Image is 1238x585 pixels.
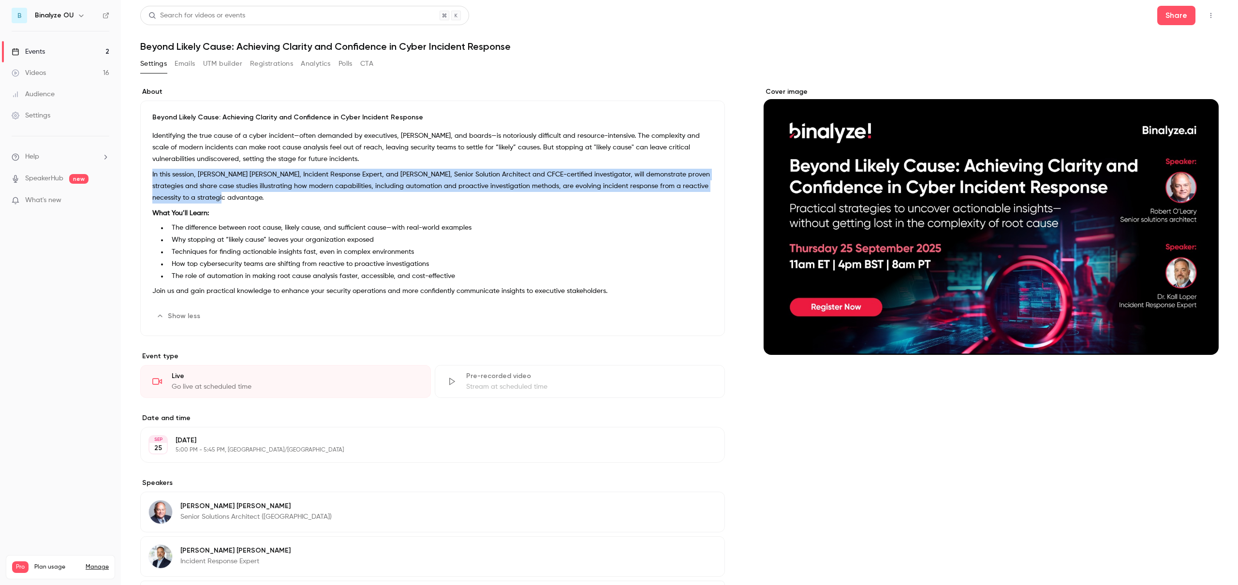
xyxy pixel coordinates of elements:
button: Show less [152,308,206,324]
button: Registrations [250,56,293,72]
label: Cover image [764,87,1219,97]
p: Beyond Likely Cause: Achieving Clarity and Confidence in Cyber Incident Response [152,113,713,122]
p: Event type [140,351,725,361]
li: Why stopping at “likely cause” leaves your organization exposed [168,235,713,245]
div: Videos [12,68,46,78]
button: Share [1157,6,1195,25]
h1: Beyond Likely Cause: Achieving Clarity and Confidence in Cyber Incident Response [140,41,1219,52]
label: Speakers [140,478,725,488]
div: Live [172,371,419,381]
img: Robert O’Leary [149,500,172,524]
p: In this session, [PERSON_NAME] [PERSON_NAME], Incident Response Expert, and [PERSON_NAME], Senior... [152,169,713,204]
span: Help [25,152,39,162]
span: What's new [25,195,61,205]
section: Cover image [764,87,1219,355]
div: Go live at scheduled time [172,382,419,392]
div: Audience [12,89,55,99]
p: Identifying the true cause of a cyber incident—often demanded by executives, [PERSON_NAME], and b... [152,130,713,165]
p: [PERSON_NAME] [PERSON_NAME] [180,501,332,511]
p: [PERSON_NAME] [PERSON_NAME] [180,546,291,556]
div: Robert O’Leary[PERSON_NAME] [PERSON_NAME]Senior Solutions Architect ([GEOGRAPHIC_DATA]) [140,492,725,532]
div: SEP [149,436,167,443]
strong: What You’ll Learn: [152,210,209,217]
p: Senior Solutions Architect ([GEOGRAPHIC_DATA]) [180,512,332,522]
div: Pre-recorded video [466,371,713,381]
button: Settings [140,56,167,72]
div: Pre-recorded videoStream at scheduled time [435,365,725,398]
li: How top cybersecurity teams are shifting from reactive to proactive investigations [168,259,713,269]
li: The role of automation in making root cause analysis faster, accessible, and cost-effective [168,271,713,281]
p: 5:00 PM - 5:45 PM, [GEOGRAPHIC_DATA]/[GEOGRAPHIC_DATA] [176,446,674,454]
span: B [17,11,22,21]
span: Pro [12,561,29,573]
div: Search for videos or events [148,11,245,21]
p: [DATE] [176,436,674,445]
label: Date and time [140,413,725,423]
li: The difference between root cause, likely cause, and sufficient cause—with real-world examples [168,223,713,233]
div: Dr. Kall Loper[PERSON_NAME] [PERSON_NAME]Incident Response Expert [140,536,725,577]
button: Emails [175,56,195,72]
button: Polls [339,56,353,72]
p: 25 [154,443,162,453]
div: Stream at scheduled time [466,382,713,392]
div: Events [12,47,45,57]
a: SpeakerHub [25,174,63,184]
div: Settings [12,111,50,120]
button: Analytics [301,56,331,72]
li: help-dropdown-opener [12,152,109,162]
span: Plan usage [34,563,80,571]
img: Dr. Kall Loper [149,545,172,568]
li: Techniques for finding actionable insights fast, even in complex environments [168,247,713,257]
button: UTM builder [203,56,242,72]
div: LiveGo live at scheduled time [140,365,431,398]
a: Manage [86,563,109,571]
p: Join us and gain practical knowledge to enhance your security operations and more confidently com... [152,285,713,297]
p: Incident Response Expert [180,556,291,566]
h6: Binalyze OU [35,11,74,20]
button: CTA [360,56,373,72]
iframe: Noticeable Trigger [98,196,109,205]
label: About [140,87,725,97]
span: new [69,174,88,184]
